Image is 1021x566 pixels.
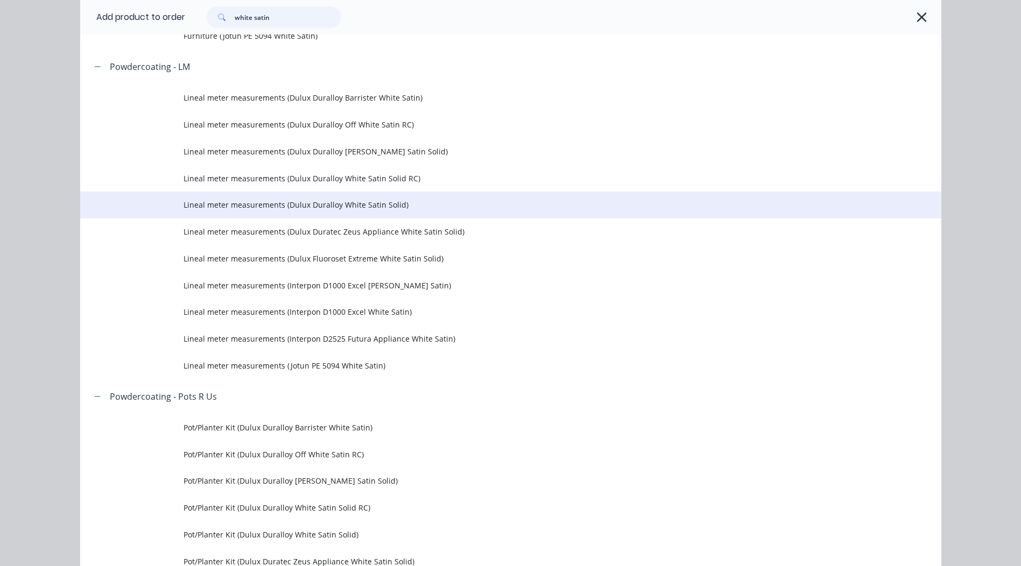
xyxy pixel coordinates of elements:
[184,280,790,291] span: Lineal meter measurements (Interpon D1000 Excel [PERSON_NAME] Satin)
[184,529,790,540] span: Pot/Planter Kit (Dulux Duralloy White Satin Solid)
[184,333,790,344] span: Lineal meter measurements (Interpon D2525 Futura Appliance White Satin)
[184,306,790,317] span: Lineal meter measurements (Interpon D1000 Excel White Satin)
[184,199,790,210] span: Lineal meter measurements (Dulux Duralloy White Satin Solid)
[184,449,790,460] span: Pot/Planter Kit (Dulux Duralloy Off White Satin RC)
[184,360,790,371] span: Lineal meter measurements (Jotun PE 5094 White Satin)
[235,6,341,28] input: Search...
[184,119,790,130] span: Lineal meter measurements (Dulux Duralloy Off White Satin RC)
[184,475,790,486] span: Pot/Planter Kit (Dulux Duralloy [PERSON_NAME] Satin Solid)
[110,60,190,73] div: Powdercoating - LM
[184,502,790,513] span: Pot/Planter Kit (Dulux Duralloy White Satin Solid RC)
[110,390,217,403] div: Powdercoating - Pots R Us
[184,422,790,433] span: Pot/Planter Kit (Dulux Duralloy Barrister White Satin)
[184,253,790,264] span: Lineal meter measurements (Dulux Fluoroset Extreme White Satin Solid)
[184,226,790,237] span: Lineal meter measurements (Dulux Duratec Zeus Appliance White Satin Solid)
[184,92,790,103] span: Lineal meter measurements (Dulux Duralloy Barrister White Satin)
[184,146,790,157] span: Lineal meter measurements (Dulux Duralloy [PERSON_NAME] Satin Solid)
[184,30,790,41] span: Furniture (Jotun PE 5094 White Satin)
[184,173,790,184] span: Lineal meter measurements (Dulux Duralloy White Satin Solid RC)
